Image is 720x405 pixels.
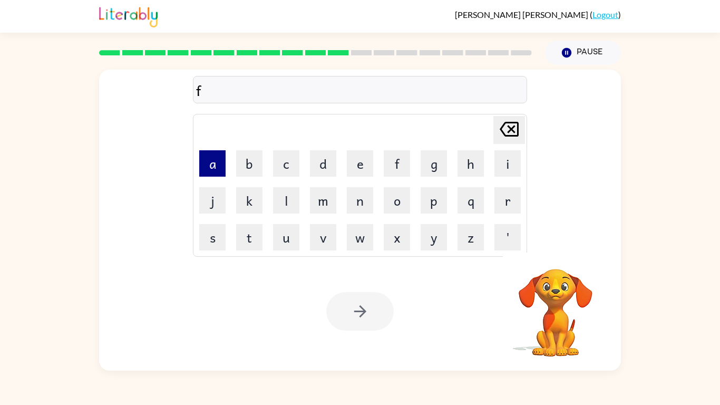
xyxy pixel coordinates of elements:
button: r [494,187,521,214]
button: v [310,224,336,250]
button: ' [494,224,521,250]
button: s [199,224,226,250]
button: d [310,150,336,177]
button: n [347,187,373,214]
button: k [236,187,262,214]
button: z [458,224,484,250]
button: l [273,187,299,214]
button: h [458,150,484,177]
button: p [421,187,447,214]
div: f [196,79,524,101]
div: ( ) [455,9,621,20]
button: w [347,224,373,250]
img: Literably [99,4,158,27]
button: b [236,150,262,177]
button: Pause [544,41,621,65]
button: i [494,150,521,177]
button: j [199,187,226,214]
button: q [458,187,484,214]
button: y [421,224,447,250]
button: u [273,224,299,250]
button: e [347,150,373,177]
button: g [421,150,447,177]
span: [PERSON_NAME] [PERSON_NAME] [455,9,590,20]
button: x [384,224,410,250]
button: c [273,150,299,177]
button: a [199,150,226,177]
video: Your browser must support playing .mp4 files to use Literably. Please try using another browser. [503,253,608,358]
button: m [310,187,336,214]
button: o [384,187,410,214]
button: t [236,224,262,250]
a: Logout [592,9,618,20]
button: f [384,150,410,177]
